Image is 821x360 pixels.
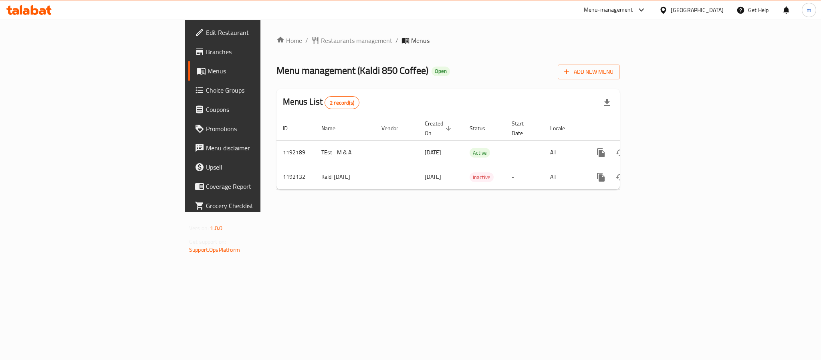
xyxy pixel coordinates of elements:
span: 2 record(s) [325,99,359,107]
span: Get support on: [189,237,226,247]
button: more [591,143,611,162]
button: Add New Menu [558,65,620,79]
a: Support.OpsPlatform [189,245,240,255]
a: Upsell [188,158,322,177]
th: Actions [585,116,675,141]
span: Menu disclaimer [206,143,316,153]
a: Branches [188,42,322,61]
span: [DATE] [425,147,441,158]
div: Export file [597,93,617,112]
div: Inactive [470,172,494,182]
span: m [807,6,811,14]
td: All [544,140,585,165]
span: Status [470,123,496,133]
button: Change Status [611,168,630,187]
a: Menus [188,61,322,81]
a: Grocery Checklist [188,196,322,215]
span: Grocery Checklist [206,201,316,210]
span: Promotions [206,124,316,133]
span: Version: [189,223,209,233]
button: Change Status [611,143,630,162]
span: Upsell [206,162,316,172]
span: Choice Groups [206,85,316,95]
span: Coverage Report [206,182,316,191]
span: Menus [411,36,430,45]
span: [DATE] [425,172,441,182]
li: / [395,36,398,45]
span: Start Date [512,119,534,138]
span: 1.0.0 [210,223,222,233]
span: Add New Menu [564,67,613,77]
a: Edit Restaurant [188,23,322,42]
span: Name [321,123,346,133]
span: Locale [550,123,575,133]
span: Active [470,148,490,158]
button: more [591,168,611,187]
table: enhanced table [276,116,675,190]
span: Menu management ( Kaldi 850 Coffee ) [276,61,428,79]
div: Open [432,67,450,76]
span: Edit Restaurant [206,28,316,37]
span: Vendor [381,123,409,133]
td: Kaldi [DATE] [315,165,375,189]
span: Menus [208,66,316,76]
div: Total records count [325,96,359,109]
span: Coupons [206,105,316,114]
nav: breadcrumb [276,36,620,45]
div: Menu-management [584,5,633,15]
a: Choice Groups [188,81,322,100]
span: Open [432,68,450,75]
td: All [544,165,585,189]
a: Menu disclaimer [188,138,322,158]
span: Restaurants management [321,36,392,45]
td: - [505,165,544,189]
td: - [505,140,544,165]
span: Inactive [470,173,494,182]
a: Coverage Report [188,177,322,196]
span: Branches [206,47,316,57]
a: Coupons [188,100,322,119]
span: ID [283,123,298,133]
td: TEst - M & A [315,140,375,165]
a: Promotions [188,119,322,138]
a: Restaurants management [311,36,392,45]
h2: Menus List [283,96,359,109]
span: Created On [425,119,454,138]
div: [GEOGRAPHIC_DATA] [671,6,724,14]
